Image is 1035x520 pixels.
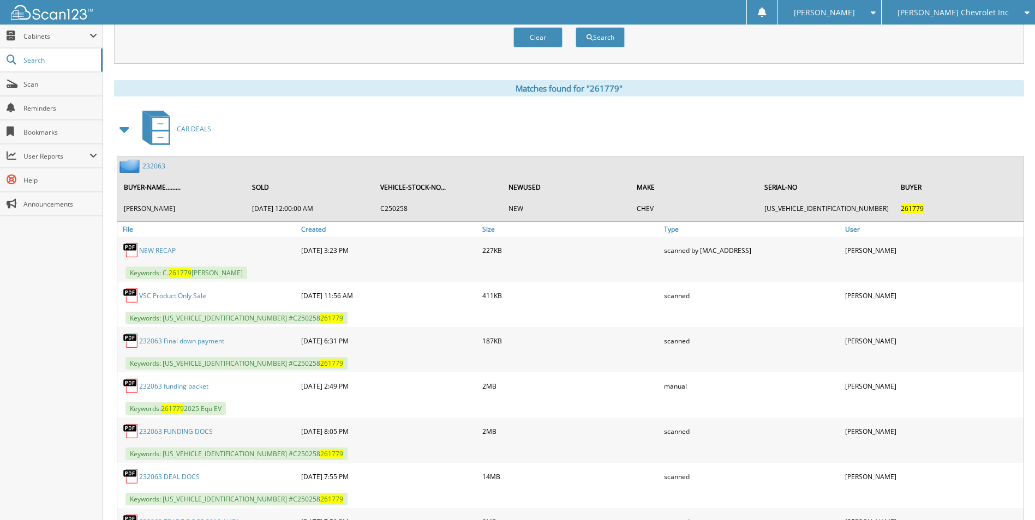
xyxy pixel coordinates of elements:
div: [PERSON_NAME] [842,285,1024,306]
th: VEHICLE-STOCK-NO... [375,176,502,198]
span: Scan [23,80,97,89]
div: [PERSON_NAME] [842,465,1024,487]
div: scanned [661,465,842,487]
div: [PERSON_NAME] [842,375,1024,397]
span: 261779 [320,313,343,323]
img: scan123-logo-white.svg [11,5,93,20]
div: 187KB [480,330,661,352]
div: [DATE] 3:23 PM [298,239,480,261]
th: BUYER-NAME......... [118,176,246,198]
th: BUYER [895,176,1022,198]
button: Search [576,27,625,47]
span: 261779 [901,204,924,213]
div: 14MB [480,465,661,487]
a: NEW RECAP [139,246,176,255]
a: 232063 Final down payment [139,336,224,346]
span: 261779 [320,449,343,458]
img: PDF.png [123,332,139,349]
th: SOLD [247,176,374,198]
td: [PERSON_NAME] [118,199,246,217]
div: scanned by [MAC_ADDRESS] [661,239,842,261]
img: PDF.png [123,423,139,439]
div: [DATE] 6:31 PM [298,330,480,352]
span: Help [23,176,97,185]
img: PDF.png [123,242,139,258]
th: MAKE [631,176,758,198]
div: scanned [661,420,842,442]
span: User Reports [23,152,89,161]
div: [DATE] 8:05 PM [298,420,480,442]
span: Reminders [23,104,97,113]
span: Announcements [23,199,97,209]
div: Matches found for "261779" [114,80,1024,96]
img: PDF.png [123,378,139,394]
a: 232063 funding packet [139,382,208,391]
span: 261779 [169,268,192,277]
span: Keywords: [US_VEHICLE_IDENTIFICATION_NUMBER] #C250258 [125,493,348,505]
img: PDF.png [123,468,139,485]
span: Bookmarks [23,128,97,137]
a: File [117,222,298,237]
a: CAR DEALS [136,107,211,150]
a: VSC Product Only Sale [139,291,206,300]
span: Cabinets [23,32,89,41]
span: [PERSON_NAME] Chevrolet Inc [898,9,1009,16]
span: 261779 [320,359,343,368]
div: [PERSON_NAME] [842,330,1024,352]
span: [PERSON_NAME] [794,9,855,16]
div: [DATE] 7:55 PM [298,465,480,487]
td: [DATE] 12:00:00 AM [247,199,374,217]
th: NEWUSED [503,176,630,198]
span: Keywords: [US_VEHICLE_IDENTIFICATION_NUMBER] #C250258 [125,312,348,324]
div: [PERSON_NAME] [842,420,1024,442]
th: SERIAL-NO [759,176,894,198]
div: [DATE] 11:56 AM [298,285,480,306]
td: CHEV [631,199,758,217]
span: Keywords: 2025 Equ EV [125,402,226,415]
div: 2MB [480,375,661,397]
div: [DATE] 2:49 PM [298,375,480,397]
div: manual [661,375,842,397]
span: CAR DEALS [177,124,211,134]
a: Created [298,222,480,237]
div: [PERSON_NAME] [842,239,1024,261]
div: 411KB [480,285,661,306]
a: 232063 DEAL DOCS [139,472,200,481]
span: 261779 [320,494,343,504]
div: 227KB [480,239,661,261]
div: 2MB [480,420,661,442]
img: PDF.png [123,287,139,304]
a: 232063 [142,161,165,171]
a: Type [661,222,842,237]
iframe: Chat Widget [980,468,1035,520]
span: 261779 [161,404,184,413]
td: [US_VEHICLE_IDENTIFICATION_NUMBER] [759,199,894,217]
a: Size [480,222,661,237]
span: Search [23,56,95,65]
span: Keywords: [US_VEHICLE_IDENTIFICATION_NUMBER] #C250258 [125,357,348,370]
a: 232063 FUNDING DOCS [139,427,213,436]
a: User [842,222,1024,237]
span: Keywords: C. [PERSON_NAME] [125,267,247,279]
td: C250258 [375,199,502,217]
button: Clear [513,27,563,47]
div: scanned [661,285,842,306]
td: NEW [503,199,630,217]
img: folder2.png [119,159,142,173]
span: Keywords: [US_VEHICLE_IDENTIFICATION_NUMBER] #C250258 [125,448,348,460]
div: scanned [661,330,842,352]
